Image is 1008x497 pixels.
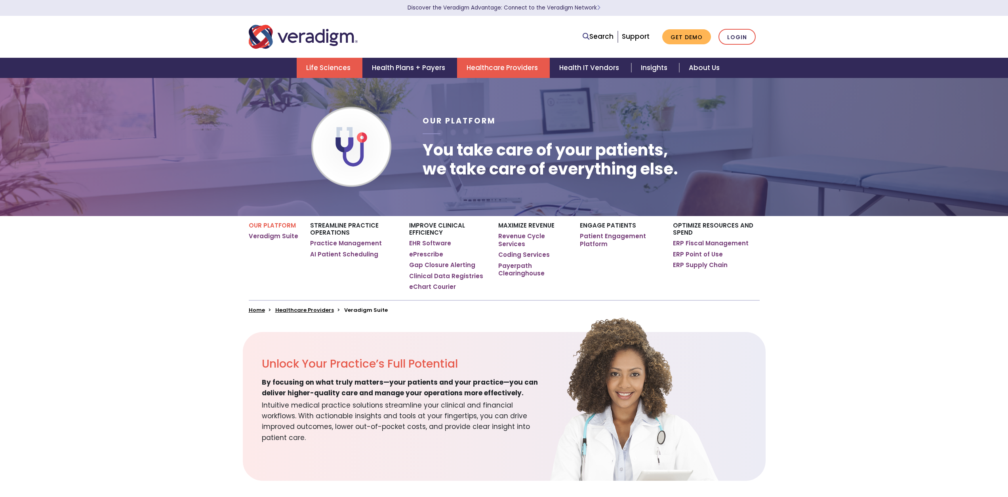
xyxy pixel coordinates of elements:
a: ePrescribe [409,250,443,258]
a: Home [249,306,265,314]
a: Gap Closure Alerting [409,261,475,269]
a: ERP Fiscal Management [673,239,749,247]
img: solution-provider-potential.png [534,316,732,481]
a: ERP Supply Chain [673,261,728,269]
img: Veradigm logo [249,24,358,50]
a: Healthcare Providers [275,306,334,314]
h1: You take care of your patients, we take care of everything else. [423,140,678,178]
a: Search [583,31,614,42]
a: EHR Software [409,239,451,247]
a: Veradigm Suite [249,232,298,240]
a: Login [718,29,756,45]
a: Discover the Veradigm Advantage: Connect to the Veradigm NetworkLearn More [408,4,600,11]
a: Practice Management [310,239,382,247]
a: Health Plans + Payers [362,58,457,78]
a: Insights [631,58,679,78]
a: About Us [679,58,729,78]
a: Patient Engagement Platform [580,232,661,248]
a: Get Demo [662,29,711,45]
span: Learn More [597,4,600,11]
a: Health IT Vendors [550,58,631,78]
a: AI Patient Scheduling [310,250,378,258]
a: Clinical Data Registries [409,272,483,280]
a: eChart Courier [409,283,456,291]
span: Intuitive medical practice solutions streamline your clinical and financial workflows. With actio... [262,398,548,443]
a: ERP Point of Use [673,250,723,258]
a: Revenue Cycle Services [498,232,568,248]
a: Support [622,32,650,41]
a: Payerpath Clearinghouse [498,262,568,277]
h2: Unlock Your Practice’s Full Potential [262,357,548,371]
a: Healthcare Providers [457,58,550,78]
span: Our Platform [423,116,496,126]
span: By focusing on what truly matters—your patients and your practice—you can deliver higher-quality ... [262,377,548,398]
a: Life Sciences [297,58,362,78]
a: Coding Services [498,251,550,259]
